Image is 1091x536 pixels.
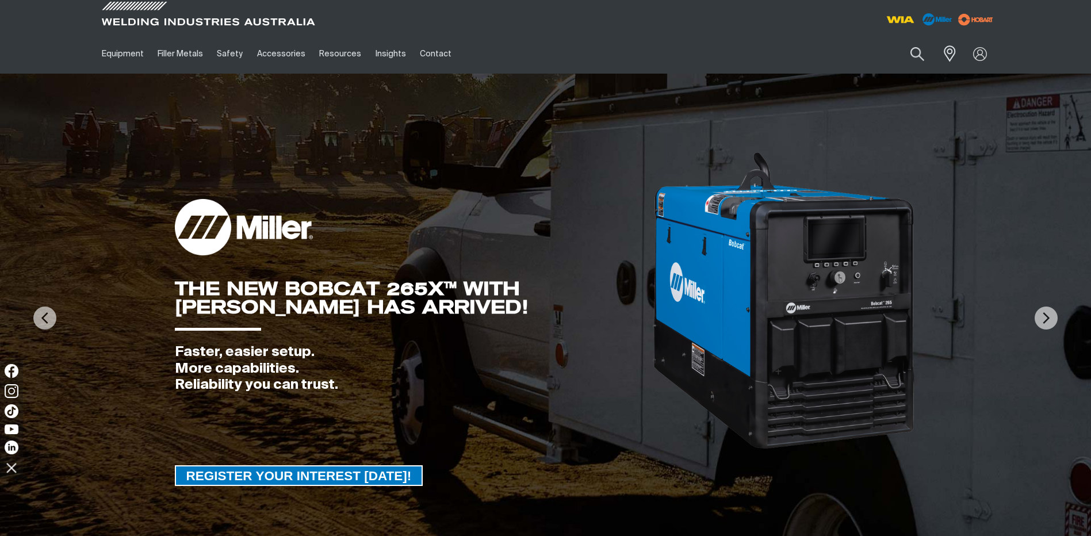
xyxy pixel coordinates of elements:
a: Contact [413,34,458,74]
div: THE NEW BOBCAT 265X™ WITH [PERSON_NAME] HAS ARRIVED! [175,280,652,316]
span: REGISTER YOUR INTEREST [DATE]! [176,465,422,486]
a: Accessories [250,34,312,74]
img: PrevArrow [33,307,56,330]
img: Facebook [5,364,18,378]
img: miller [955,11,997,28]
nav: Main [95,34,771,74]
img: TikTok [5,404,18,418]
img: NextArrow [1035,307,1058,330]
img: hide socials [2,458,21,477]
a: Equipment [95,34,151,74]
a: Safety [210,34,250,74]
a: Insights [368,34,412,74]
a: Filler Metals [151,34,210,74]
a: REGISTER YOUR INTEREST TODAY! [175,465,423,486]
img: YouTube [5,424,18,434]
button: Search products [898,40,937,67]
div: Faster, easier setup. More capabilities. Reliability you can trust. [175,344,652,393]
a: Resources [312,34,368,74]
img: Instagram [5,384,18,398]
input: Product name or item number... [883,40,936,67]
img: LinkedIn [5,441,18,454]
